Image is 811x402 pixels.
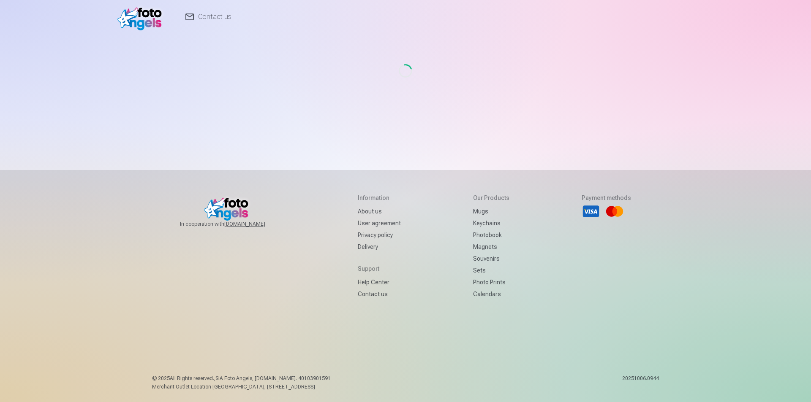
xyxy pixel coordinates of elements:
a: Contact us [358,288,401,300]
a: Privacy policy [358,229,401,241]
p: 20251006.0944 [622,375,659,390]
a: Mugs [473,205,509,217]
h5: Payment methods [582,194,631,202]
a: Souvenirs [473,253,509,264]
a: Calendars [473,288,509,300]
h5: Information [358,194,401,202]
a: Sets [473,264,509,276]
span: SIA Foto Angels, [DOMAIN_NAME]. 40103901591 [215,375,331,381]
a: [DOMAIN_NAME] [224,221,286,227]
a: Keychains [473,217,509,229]
li: Mastercard [605,202,624,221]
p: © 2025 All Rights reserved. , [152,375,331,382]
li: Visa [582,202,600,221]
h5: Our products [473,194,509,202]
a: Magnets [473,241,509,253]
a: Photo prints [473,276,509,288]
a: Help Center [358,276,401,288]
h5: Support [358,264,401,273]
span: In cooperation with [180,221,286,227]
a: Photobook [473,229,509,241]
a: About us [358,205,401,217]
p: Merchant Outlet Location [GEOGRAPHIC_DATA], [STREET_ADDRESS] [152,383,331,390]
a: Delivery [358,241,401,253]
a: User agreement [358,217,401,229]
img: /fa1 [117,3,166,30]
